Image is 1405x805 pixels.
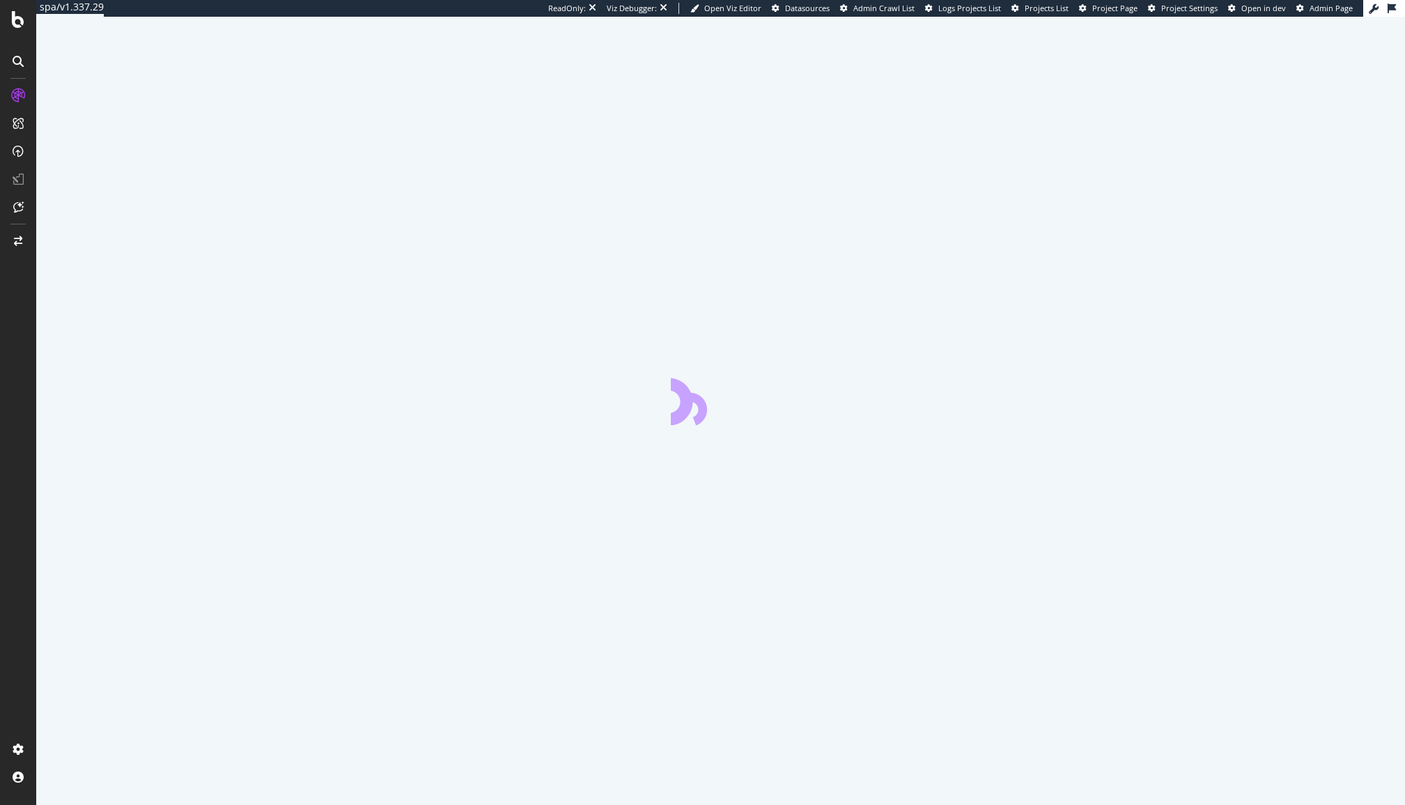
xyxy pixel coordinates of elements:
[548,3,586,14] div: ReadOnly:
[785,3,830,13] span: Datasources
[1011,3,1069,14] a: Projects List
[704,3,761,13] span: Open Viz Editor
[1025,3,1069,13] span: Projects List
[1161,3,1218,13] span: Project Settings
[1148,3,1218,14] a: Project Settings
[1228,3,1286,14] a: Open in dev
[1310,3,1353,13] span: Admin Page
[925,3,1001,14] a: Logs Projects List
[1296,3,1353,14] a: Admin Page
[1092,3,1138,13] span: Project Page
[671,375,771,425] div: animation
[690,3,761,14] a: Open Viz Editor
[607,3,657,14] div: Viz Debugger:
[938,3,1001,13] span: Logs Projects List
[840,3,915,14] a: Admin Crawl List
[1241,3,1286,13] span: Open in dev
[853,3,915,13] span: Admin Crawl List
[772,3,830,14] a: Datasources
[1079,3,1138,14] a: Project Page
